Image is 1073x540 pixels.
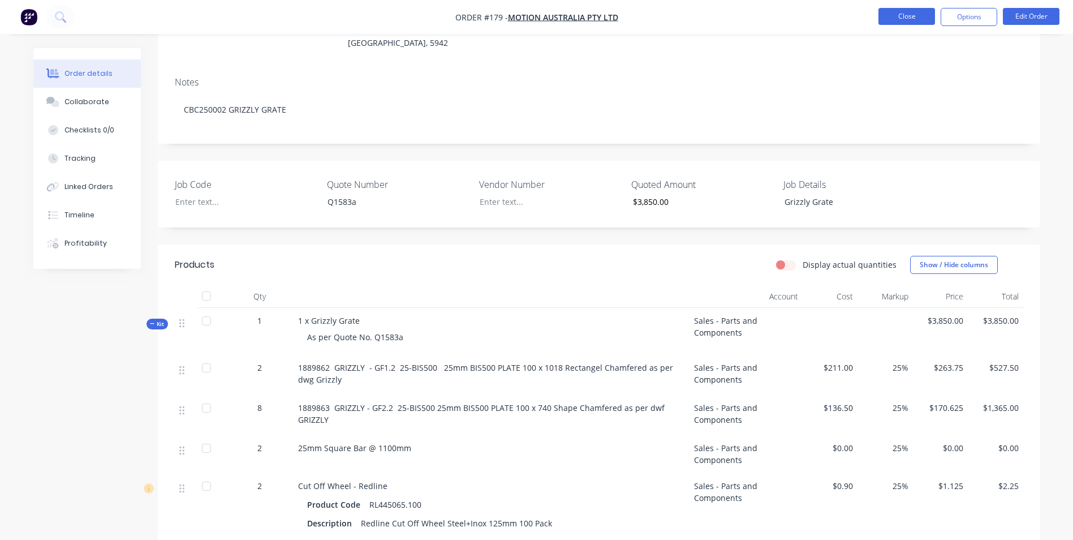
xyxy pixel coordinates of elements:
[775,194,917,210] div: Grizzly Grate
[913,285,968,308] div: Price
[690,285,803,308] div: Account
[175,258,214,272] div: Products
[356,515,557,532] div: Redline Cut Off Wheel Steel+Inox 125mm 100 Pack
[298,443,411,453] span: 25mm Square Bar @ 1100mm
[968,285,1023,308] div: Total
[33,59,141,88] button: Order details
[803,285,858,308] div: Cost
[150,320,165,328] span: Kit
[972,480,1019,492] span: $2.25
[941,8,997,26] button: Options
[972,362,1019,374] span: $527.50
[175,178,316,191] label: Job Code
[64,182,113,192] div: Linked Orders
[783,178,925,191] label: Job Details
[623,194,773,211] input: Enter currency...
[862,402,908,414] span: 25%
[64,210,94,220] div: Timeline
[175,92,1023,127] div: CBC250002 GRIZZLY GRATE
[257,315,262,327] span: 1
[455,12,508,23] span: Order #179 -
[917,402,964,414] span: $170.625
[33,229,141,258] button: Profitability
[298,315,360,326] span: 1 x Grizzly Grate
[307,515,356,532] div: Description
[64,153,96,164] div: Tracking
[803,259,897,271] label: Display actual quantities
[298,481,387,491] span: Cut Off Wheel - Redline
[917,315,964,327] span: $3,850.00
[365,496,426,513] div: RL445065.100
[257,362,262,374] span: 2
[857,285,913,308] div: Markup
[807,480,854,492] span: $0.90
[631,178,773,191] label: Quoted Amount
[807,442,854,454] span: $0.00
[862,442,908,454] span: 25%
[257,442,262,454] span: 2
[862,480,908,492] span: 25%
[64,68,113,79] div: Order details
[327,178,468,191] label: Quote Number
[318,194,460,210] div: Q1583a
[1003,8,1059,25] button: Edit Order
[807,402,854,414] span: $136.50
[917,480,964,492] span: $1.125
[64,125,114,135] div: Checklists 0/0
[20,8,37,25] img: Factory
[257,402,262,414] span: 8
[690,308,803,355] div: Sales - Parts and Components
[917,362,964,374] span: $263.75
[862,362,908,374] span: 25%
[33,88,141,116] button: Collaborate
[807,362,854,374] span: $211.00
[175,77,1023,88] div: Notes
[226,285,294,308] div: Qty
[33,173,141,201] button: Linked Orders
[910,256,998,274] button: Show / Hide columns
[298,362,675,385] span: 1889862 GRIZZLY - GF1.2 25-BIS500 25mm BIS500 PLATE 100 x 1018 Rectangel Chamfered as per dwg Gri...
[33,201,141,229] button: Timeline
[878,8,935,25] button: Close
[508,12,618,23] a: Motion Australia Pty Ltd
[690,473,803,539] div: Sales - Parts and Components
[33,116,141,144] button: Checklists 0/0
[690,395,803,435] div: Sales - Parts and Components
[972,402,1019,414] span: $1,365.00
[690,355,803,395] div: Sales - Parts and Components
[479,178,620,191] label: Vendor Number
[64,238,107,248] div: Profitability
[64,97,109,107] div: Collaborate
[917,442,964,454] span: $0.00
[257,480,262,492] span: 2
[690,435,803,473] div: Sales - Parts and Components
[298,402,667,425] span: 1889863 GRIZZLY - GF2.2 25-BIS500 25mm BIS500 PLATE 100 x 740 Shape Chamfered as per dwf GRIZZLY
[33,144,141,173] button: Tracking
[307,332,403,342] span: As per Quote No. Q1583a
[972,315,1019,327] span: $3,850.00
[146,319,168,329] div: Kit
[972,442,1019,454] span: $0.00
[307,496,365,513] div: Product Code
